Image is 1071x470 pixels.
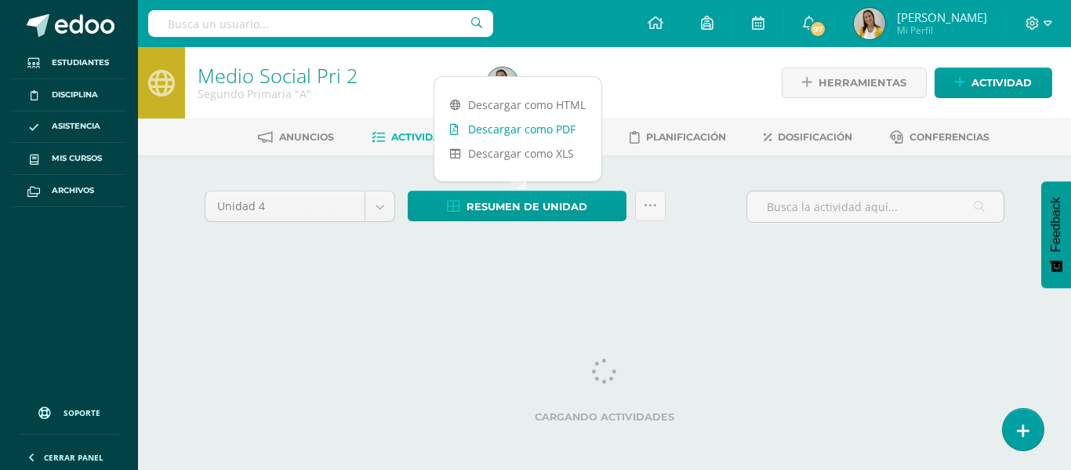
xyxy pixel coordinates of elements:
[408,191,626,221] a: Resumen de unidad
[52,120,100,133] span: Asistencia
[778,131,852,143] span: Dosificación
[1049,197,1063,252] span: Feedback
[19,392,119,430] a: Soporte
[217,191,353,221] span: Unidad 4
[13,79,125,111] a: Disciplina
[434,141,601,166] a: Descargar como XLS
[819,68,906,97] span: Herramientas
[44,452,103,463] span: Cerrar panel
[909,131,989,143] span: Conferencias
[13,175,125,207] a: Archivos
[854,8,885,39] img: 563ad3b7d45938e0b316de2a6020a612.png
[205,411,1004,423] label: Cargando actividades
[258,125,334,150] a: Anuncios
[971,68,1032,97] span: Actividad
[205,191,394,221] a: Unidad 4
[434,93,601,117] a: Descargar como HTML
[13,143,125,175] a: Mis cursos
[64,407,100,418] span: Soporte
[198,62,358,89] a: Medio Social Pri 2
[897,9,987,25] span: [PERSON_NAME]
[52,89,98,101] span: Disciplina
[148,10,493,37] input: Busca un usuario...
[52,56,109,69] span: Estudiantes
[630,125,726,150] a: Planificación
[747,191,1004,222] input: Busca la actividad aquí...
[646,131,726,143] span: Planificación
[198,64,468,86] h1: Medio Social Pri 2
[935,67,1052,98] a: Actividad
[434,117,601,141] a: Descargar como PDF
[897,24,987,37] span: Mi Perfil
[764,125,852,150] a: Dosificación
[372,125,460,150] a: Actividades
[279,131,334,143] span: Anuncios
[52,152,102,165] span: Mis cursos
[1041,181,1071,288] button: Feedback - Mostrar encuesta
[487,67,518,99] img: 563ad3b7d45938e0b316de2a6020a612.png
[782,67,927,98] a: Herramientas
[467,192,587,221] span: Resumen de unidad
[13,111,125,144] a: Asistencia
[391,131,460,143] span: Actividades
[52,184,94,197] span: Archivos
[198,86,468,101] div: Segundo Primaria 'A'
[809,20,826,38] span: 97
[890,125,989,150] a: Conferencias
[13,47,125,79] a: Estudiantes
